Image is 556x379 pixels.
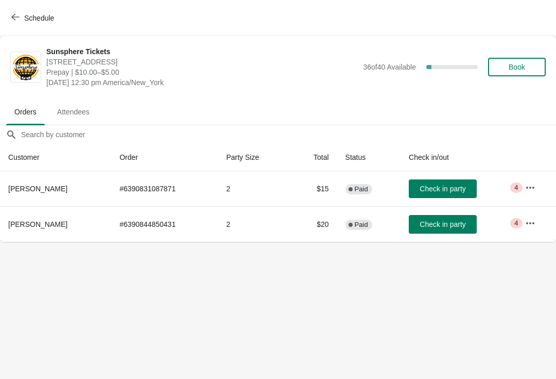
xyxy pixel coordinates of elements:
td: $15 [290,171,337,206]
span: Paid [355,221,368,229]
button: Check in party [409,215,477,234]
button: Schedule [5,9,62,27]
span: 36 of 40 Available [363,63,416,71]
th: Party Size [218,144,290,171]
span: [STREET_ADDRESS] [46,57,358,67]
span: Attendees [49,103,98,121]
span: [PERSON_NAME] [8,185,67,193]
button: Book [488,58,546,76]
span: Book [509,63,525,71]
td: $20 [290,206,337,242]
span: Sunsphere Tickets [46,46,358,57]
th: Status [337,144,401,171]
th: Check in/out [401,144,517,171]
th: Order [111,144,218,171]
span: Paid [355,185,368,193]
td: # 6390844850431 [111,206,218,242]
span: Prepay | $10.00–$5.00 [46,67,358,77]
button: Check in party [409,179,477,198]
img: Sunsphere Tickets [11,53,41,81]
td: # 6390831087871 [111,171,218,206]
input: Search by customer [21,125,556,144]
span: Orders [6,103,45,121]
td: 2 [218,171,290,206]
td: 2 [218,206,290,242]
span: 4 [514,184,518,192]
span: Check in party [420,220,465,228]
span: [PERSON_NAME] [8,220,67,228]
span: 4 [514,219,518,227]
span: Schedule [24,14,54,22]
span: [DATE] 12:30 pm America/New_York [46,77,358,88]
span: Check in party [420,185,465,193]
th: Total [290,144,337,171]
